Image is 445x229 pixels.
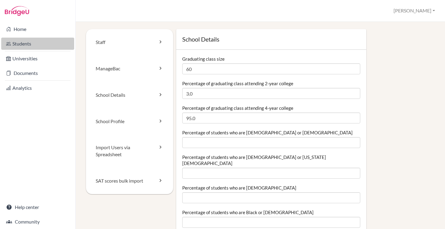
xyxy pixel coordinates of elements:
label: Graduating class size [182,56,225,62]
img: Bridge-U [5,6,29,16]
label: Percentage of graduating class attending 2-year college [182,80,293,86]
a: Home [1,23,74,35]
a: Import Users via Spreadsheet [86,134,173,168]
a: Community [1,216,74,228]
a: Help center [1,201,74,213]
a: SAT scores bulk import [86,168,173,194]
label: Percentage of students who are Black or [DEMOGRAPHIC_DATA] [182,209,314,215]
a: Staff [86,29,173,56]
a: School Profile [86,108,173,135]
button: [PERSON_NAME] [391,5,438,16]
label: Percentage of students who are [DEMOGRAPHIC_DATA] [182,185,296,191]
a: ManageBac [86,56,173,82]
a: Analytics [1,82,74,94]
a: Documents [1,67,74,79]
a: Universities [1,52,74,65]
h1: School Details [182,35,360,43]
label: Percentage of graduating class attending 4-year college [182,105,293,111]
label: Percentage of students who are [DEMOGRAPHIC_DATA] or [DEMOGRAPHIC_DATA] [182,130,353,136]
label: Percentage of students who are [DEMOGRAPHIC_DATA] or [US_STATE][DEMOGRAPHIC_DATA] [182,154,360,166]
a: Students [1,38,74,50]
a: School Details [86,82,173,108]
